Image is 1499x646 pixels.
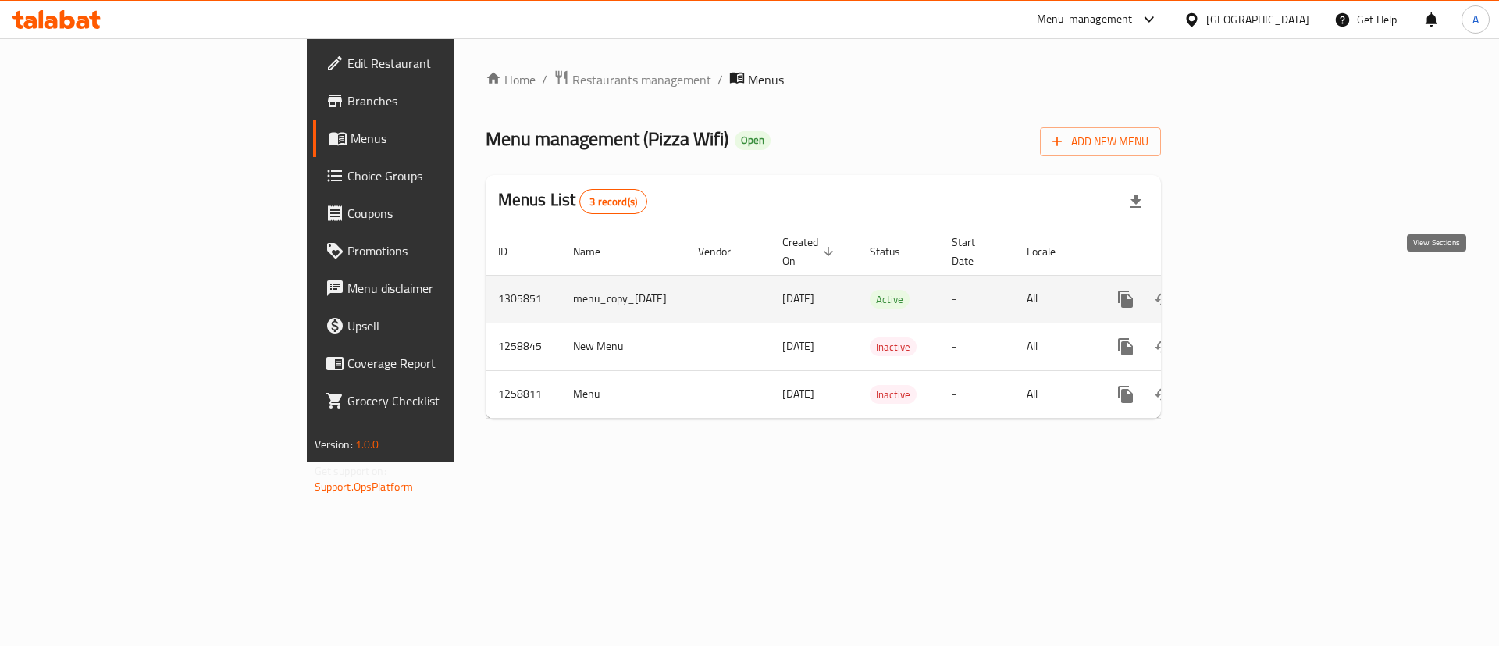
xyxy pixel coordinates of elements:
span: Edit Restaurant [347,54,545,73]
h2: Menus List [498,188,647,214]
span: Promotions [347,241,545,260]
td: - [939,323,1014,370]
table: enhanced table [486,228,1269,419]
span: Coverage Report [347,354,545,373]
span: Grocery Checklist [347,391,545,410]
span: Inactive [870,338,917,356]
a: Edit Restaurant [313,45,557,82]
span: Active [870,291,910,309]
a: Coupons [313,195,557,232]
a: Upsell [313,307,557,344]
td: All [1014,370,1095,418]
td: menu_copy_[DATE] [561,275,685,323]
td: Menu [561,370,685,418]
button: Add New Menu [1040,127,1161,156]
button: Change Status [1145,376,1182,413]
span: Name [573,242,621,261]
a: Choice Groups [313,157,557,195]
button: more [1107,280,1145,318]
nav: breadcrumb [486,70,1162,90]
span: 3 record(s) [580,195,646,209]
td: - [939,275,1014,323]
span: Add New Menu [1052,132,1148,152]
button: Change Status [1145,280,1182,318]
span: Start Date [952,233,995,270]
div: Menu-management [1037,10,1133,29]
button: Change Status [1145,328,1182,366]
span: Menu disclaimer [347,279,545,298]
th: Actions [1095,228,1269,276]
a: Promotions [313,232,557,269]
span: 1.0.0 [355,434,379,455]
span: Inactive [870,386,917,404]
span: Coupons [347,204,545,223]
a: Restaurants management [554,70,711,90]
a: Coverage Report [313,344,557,382]
a: Support.OpsPlatform [315,476,414,497]
span: Menus [351,129,545,148]
li: / [717,70,723,89]
span: [DATE] [782,384,814,404]
div: [GEOGRAPHIC_DATA] [1206,11,1309,28]
span: [DATE] [782,288,814,309]
button: more [1107,376,1145,413]
span: Branches [347,91,545,110]
span: Get support on: [315,461,386,481]
td: All [1014,323,1095,370]
div: Inactive [870,385,917,404]
span: Version: [315,434,353,455]
button: more [1107,328,1145,366]
div: Open [735,131,771,150]
span: ID [498,242,528,261]
td: New Menu [561,323,685,370]
span: Status [870,242,920,261]
span: Created On [782,233,839,270]
a: Menus [313,120,557,157]
span: Menu management ( Pizza Wifi ) [486,121,728,156]
div: Export file [1117,183,1155,220]
span: Menus [748,70,784,89]
div: Inactive [870,337,917,356]
span: Upsell [347,316,545,335]
td: - [939,370,1014,418]
span: Locale [1027,242,1076,261]
span: [DATE] [782,336,814,356]
a: Grocery Checklist [313,382,557,419]
td: All [1014,275,1095,323]
span: Open [735,134,771,147]
a: Branches [313,82,557,120]
span: A [1472,11,1479,28]
span: Choice Groups [347,166,545,185]
span: Restaurants management [572,70,711,89]
span: Vendor [698,242,751,261]
a: Menu disclaimer [313,269,557,307]
div: Total records count [579,189,647,214]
